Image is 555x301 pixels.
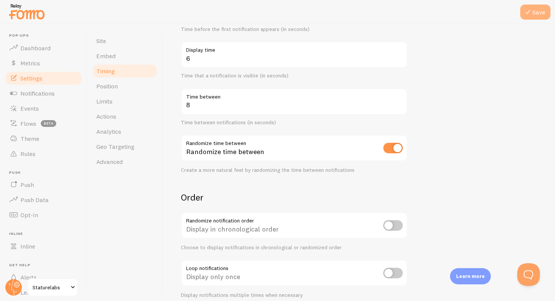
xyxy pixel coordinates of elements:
span: Get Help [9,263,82,268]
a: Rules [5,146,82,161]
a: Actions [92,109,158,124]
div: Learn more [450,268,491,284]
a: Inline [5,239,82,254]
iframe: Help Scout Beacon - Open [517,263,540,286]
a: Site [92,33,158,48]
div: Display in chronological order [181,212,407,240]
label: Display time [181,42,407,54]
a: Position [92,79,158,94]
a: Push [5,177,82,192]
span: Timing [96,67,115,75]
span: Push Data [20,196,49,204]
h2: Order [181,191,407,203]
a: Opt-In [5,207,82,222]
a: Advanced [92,154,158,169]
span: Opt-In [20,211,38,219]
div: Display only once [181,260,407,287]
span: beta [41,120,56,127]
a: Limits [92,94,158,109]
div: Display notifications multiple times when necessary [181,292,407,299]
span: Rules [20,150,35,157]
span: Geo Targeting [96,143,134,150]
span: Metrics [20,59,40,67]
span: Inline [20,242,35,250]
span: Embed [96,52,116,60]
a: Theme [5,131,82,146]
span: Flows [20,120,36,127]
a: Metrics [5,56,82,71]
div: Time before the first notification appears (in seconds) [181,26,407,33]
a: Flows beta [5,116,82,131]
span: Pop-ups [9,33,82,38]
span: Notifications [20,90,55,97]
span: Limits [96,97,113,105]
img: fomo-relay-logo-orange.svg [8,2,46,21]
a: Dashboard [5,40,82,56]
a: Timing [92,63,158,79]
div: Randomize time between [181,135,407,162]
span: Settings [20,74,42,82]
a: Notifications [5,86,82,101]
span: Advanced [96,158,123,165]
a: Geo Targeting [92,139,158,154]
a: Analytics [92,124,158,139]
span: Analytics [96,128,121,135]
a: Events [5,101,82,116]
label: Time between [181,88,407,101]
span: Actions [96,113,116,120]
div: Time that a notification is visible (in seconds) [181,73,407,79]
p: Learn more [456,273,485,280]
a: Embed [92,48,158,63]
a: Push Data [5,192,82,207]
span: Site [96,37,106,45]
span: Push [20,181,34,188]
span: Theme [20,135,39,142]
a: Staturelabs [27,278,78,296]
span: Alerts [20,273,37,281]
span: Dashboard [20,44,51,52]
span: Events [20,105,39,112]
span: Position [96,82,118,90]
div: Time between notifications (in seconds) [181,119,407,126]
a: Settings [5,71,82,86]
span: Staturelabs [32,283,68,292]
span: Inline [9,232,82,236]
span: Push [9,170,82,175]
div: Choose to display notifications in chronological or randomized order [181,244,407,251]
div: Create a more natural feel by randomizing the time between notifications [181,167,407,174]
a: Alerts [5,270,82,285]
